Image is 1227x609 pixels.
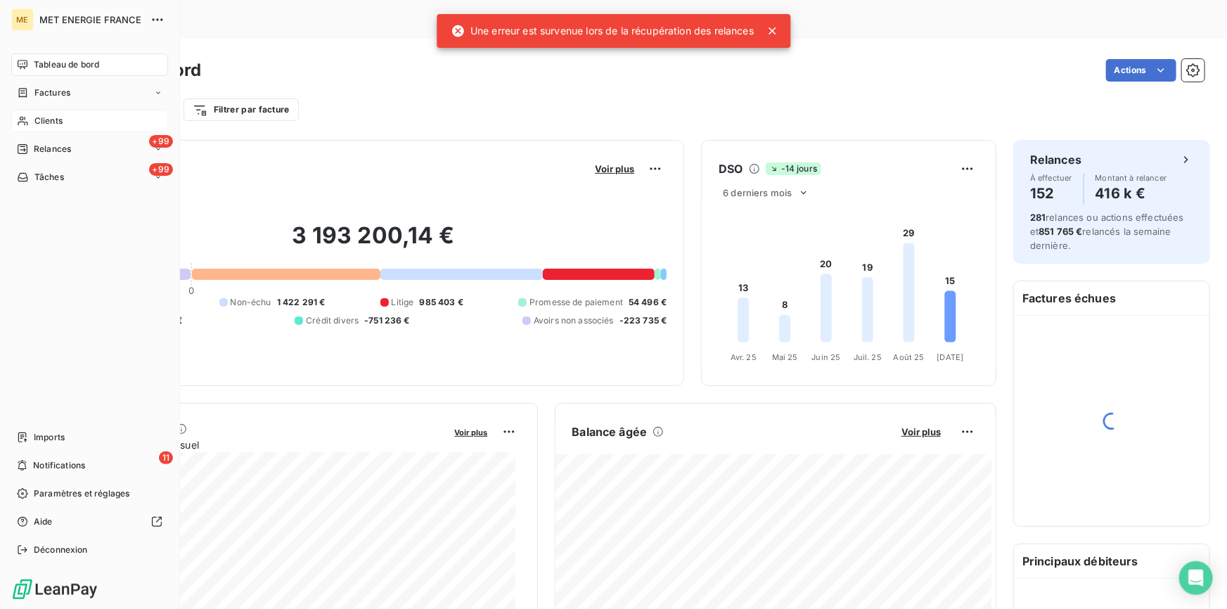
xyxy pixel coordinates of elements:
img: Logo LeanPay [11,578,98,601]
span: Aide [34,515,53,528]
span: Crédit divers [306,314,359,327]
span: Promesse de paiement [529,296,623,309]
span: Litige [392,296,414,309]
button: Voir plus [591,162,638,175]
span: Voir plus [595,163,634,174]
span: Non-échu [231,296,271,309]
span: Tâches [34,171,64,184]
a: Aide [11,511,168,533]
span: 54 496 € [629,296,667,309]
tspan: Juin 25 [812,352,841,362]
span: Clients [34,115,63,127]
span: -14 jours [766,162,821,175]
span: 281 [1030,212,1046,223]
button: Filtrer par facture [184,98,299,121]
div: Open Intercom Messenger [1179,561,1213,595]
span: Imports [34,431,65,444]
h4: 152 [1030,182,1072,205]
span: Montant à relancer [1096,174,1167,182]
span: Factures [34,86,70,99]
span: Paramètres et réglages [34,487,129,500]
span: Avoirs non associés [534,314,614,327]
tspan: Août 25 [894,352,925,362]
button: Voir plus [897,425,945,438]
span: 6 derniers mois [723,187,792,198]
span: Notifications [33,459,85,472]
h6: Factures échues [1014,281,1209,315]
span: Déconnexion [34,544,88,556]
span: Relances [34,143,71,155]
h6: DSO [719,160,743,177]
button: Voir plus [451,425,492,438]
span: 985 403 € [420,296,463,309]
h6: Balance âgée [572,423,648,440]
span: 11 [159,451,173,464]
span: Voir plus [901,426,941,437]
tspan: [DATE] [937,352,964,362]
tspan: Juil. 25 [854,352,882,362]
span: 851 765 € [1039,226,1082,237]
span: -223 735 € [619,314,667,327]
span: Chiffre d'affaires mensuel [79,437,445,452]
tspan: Mai 25 [772,352,798,362]
h6: Principaux débiteurs [1014,544,1209,578]
span: Tableau de bord [34,58,99,71]
span: Voir plus [455,428,488,437]
div: Une erreur est survenue lors de la récupération des relances [451,18,754,44]
span: 1 422 291 € [277,296,326,309]
h2: 3 193 200,14 € [79,222,667,264]
span: +99 [149,135,173,148]
h6: Relances [1030,151,1081,168]
tspan: Avr. 25 [731,352,757,362]
span: relances ou actions effectuées et relancés la semaine dernière. [1030,212,1184,251]
span: +99 [149,163,173,176]
span: -751 236 € [364,314,410,327]
span: 0 [188,285,194,296]
h4: 416 k € [1096,182,1167,205]
span: À effectuer [1030,174,1072,182]
button: Actions [1106,59,1176,82]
